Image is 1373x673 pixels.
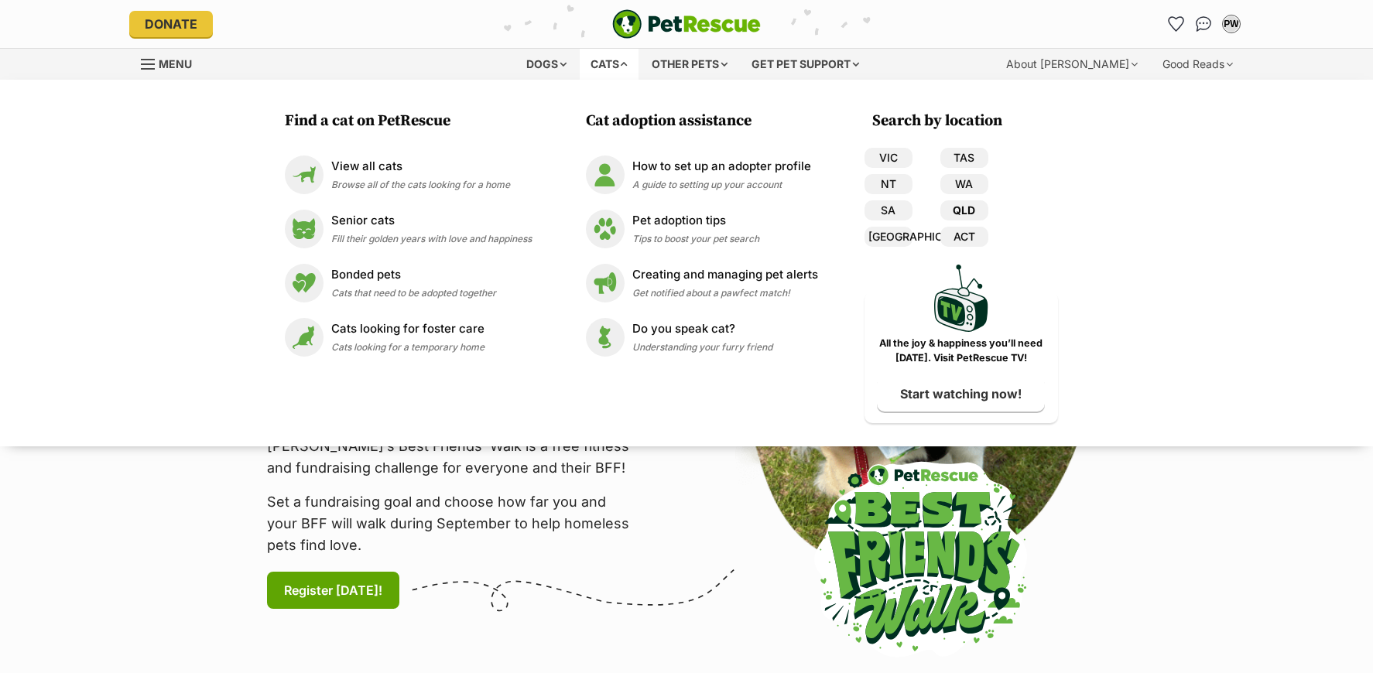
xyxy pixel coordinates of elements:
[612,9,761,39] img: logo-e224e6f780fb5917bec1dbf3a21bbac754714ae5b6737aabdf751b685950b380.svg
[515,49,577,80] div: Dogs
[632,266,818,284] p: Creating and managing pet alerts
[586,318,818,357] a: Do you speak cat? Do you speak cat? Understanding your furry friend
[876,336,1046,366] p: All the joy & happiness you’ll need [DATE]. Visit PetRescue TV!
[865,148,912,168] a: VIC
[285,155,532,194] a: View all cats View all cats Browse all of the cats looking for a home
[1191,12,1216,36] a: Conversations
[586,210,625,248] img: Pet adoption tips
[331,233,532,244] span: Fill their golden years with love and happiness
[267,436,639,479] p: [PERSON_NAME]’s Best Friends' Walk is a free fitness and fundraising challenge for everyone and t...
[267,572,399,609] a: Register [DATE]!
[586,264,625,302] img: Creating and managing pet alerts
[940,227,988,247] a: ACT
[267,491,639,556] p: Set a fundraising goal and choose how far you and your BFF will walk during September to help hom...
[285,264,532,302] a: Bonded pets Bonded pets Cats that need to be adopted together
[586,318,625,357] img: Do you speak cat?
[1224,16,1239,32] div: PW
[284,581,382,600] span: Register [DATE]!
[632,341,772,353] span: Understanding your furry friend
[632,179,782,190] span: A guide to setting up your account
[940,200,988,220] a: QLD
[331,158,510,176] p: View all cats
[632,158,811,176] p: How to set up an adopter profile
[612,9,761,39] a: PetRescue
[1163,12,1244,36] ul: Account quick links
[872,111,1058,132] h3: Search by location
[285,210,532,248] a: Senior cats Senior cats Fill their golden years with love and happiness
[995,49,1149,80] div: About [PERSON_NAME]
[877,376,1045,412] a: Start watching now!
[141,49,203,77] a: Menu
[586,264,818,302] a: Creating and managing pet alerts Creating and managing pet alerts Get notified about a pawfect ma...
[865,227,912,247] a: [GEOGRAPHIC_DATA]
[1163,12,1188,36] a: Favourites
[586,155,818,194] a: How to set up an adopter profile How to set up an adopter profile A guide to setting up your account
[940,148,988,168] a: TAS
[940,174,988,194] a: WA
[285,318,324,357] img: Cats looking for foster care
[285,264,324,302] img: Bonded pets
[934,265,988,332] img: PetRescue TV logo
[865,174,912,194] a: NT
[632,233,759,244] span: Tips to boost your pet search
[331,320,484,338] p: Cats looking for foster care
[159,57,192,70] span: Menu
[1219,12,1244,36] button: My account
[1196,16,1212,32] img: chat-41dd97257d64d25036548639549fe6c8038ab92f7586957e7f3b1b290dea8141.svg
[331,266,496,284] p: Bonded pets
[741,49,870,80] div: Get pet support
[1152,49,1244,80] div: Good Reads
[580,49,639,80] div: Cats
[865,200,912,220] a: SA
[331,287,496,299] span: Cats that need to be adopted together
[586,210,818,248] a: Pet adoption tips Pet adoption tips Tips to boost your pet search
[331,341,484,353] span: Cats looking for a temporary home
[285,210,324,248] img: Senior cats
[285,318,532,357] a: Cats looking for foster care Cats looking for foster care Cats looking for a temporary home
[586,155,625,194] img: How to set up an adopter profile
[632,320,772,338] p: Do you speak cat?
[632,287,790,299] span: Get notified about a pawfect match!
[285,155,324,194] img: View all cats
[641,49,738,80] div: Other pets
[285,111,539,132] h3: Find a cat on PetRescue
[331,179,510,190] span: Browse all of the cats looking for a home
[331,212,532,230] p: Senior cats
[632,212,759,230] p: Pet adoption tips
[129,11,213,37] a: Donate
[586,111,826,132] h3: Cat adoption assistance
